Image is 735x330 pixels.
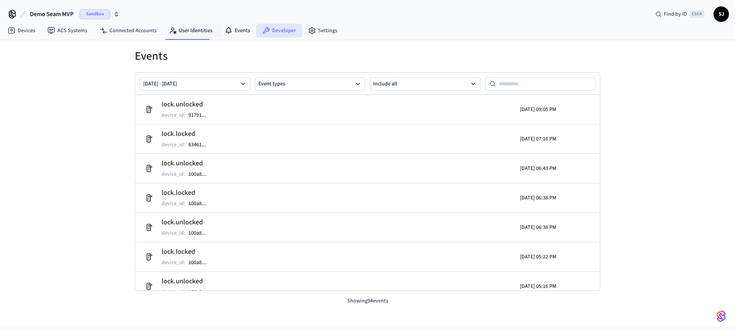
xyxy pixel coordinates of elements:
[714,7,729,22] button: SJ
[187,229,214,238] button: 100a8...
[717,310,726,322] img: SeamLogoGradient.69752ec5.svg
[162,158,214,169] h2: lock.unlocked
[41,24,93,38] a: ACS Systems
[255,77,366,90] button: Event types
[2,24,41,38] a: Devices
[80,9,110,19] span: Sandbox
[162,217,214,228] h2: lock.unlocked
[162,111,185,119] p: device_id :
[187,199,214,208] button: 100a8...
[714,7,728,21] span: SJ
[30,10,73,19] span: Demo Seam MVP
[187,111,214,120] button: 91791...
[93,24,163,38] a: Connected Accounts
[162,200,185,207] p: device_id :
[520,194,556,202] p: [DATE] 06:38 PM
[162,141,185,149] p: device_id :
[187,170,214,179] button: 100a8...
[162,288,185,296] p: device_id :
[187,258,214,267] button: 100a8...
[162,276,214,287] h2: lock.unlocked
[162,170,185,178] p: device_id :
[256,24,302,38] a: Developer
[187,140,214,149] button: 63461...
[187,288,214,297] button: 100a8...
[520,283,556,290] p: [DATE] 05:16 PM
[162,129,214,139] h2: lock.locked
[664,10,687,18] span: Find by ID
[162,229,185,237] p: device_id :
[520,135,556,143] p: [DATE] 07:16 PM
[162,259,185,266] p: device_id :
[163,24,219,38] a: User Identities
[140,77,250,90] button: [DATE] - [DATE]
[135,49,600,63] h1: Events
[689,10,704,18] span: Ctrl K
[520,253,556,261] p: [DATE] 05:22 PM
[520,165,556,172] p: [DATE] 06:43 PM
[162,247,214,257] h2: lock.locked
[162,188,214,198] h2: lock.locked
[520,224,556,231] p: [DATE] 06:38 PM
[135,297,600,305] p: Showing 94 events
[520,106,556,113] p: [DATE] 09:05 PM
[302,24,343,38] a: Settings
[219,24,256,38] a: Events
[649,7,710,21] div: Find by IDCtrl K
[370,77,480,90] button: Include all
[162,99,214,110] h2: lock.unlocked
